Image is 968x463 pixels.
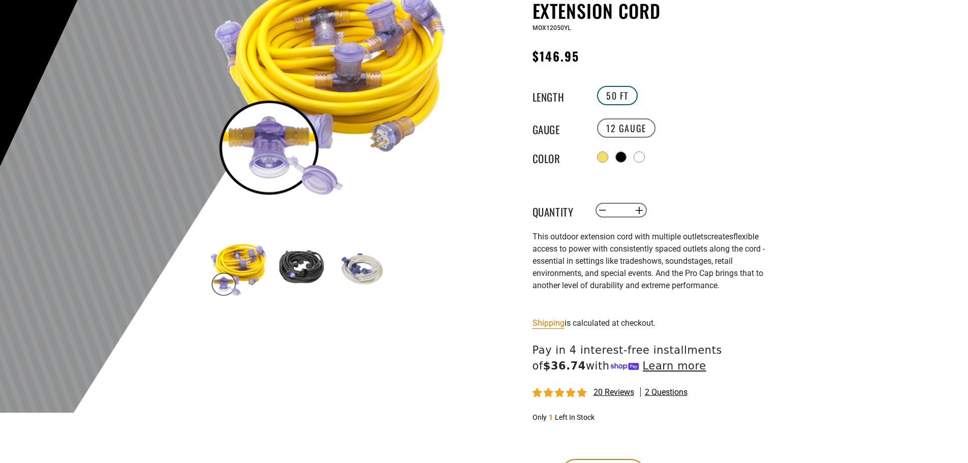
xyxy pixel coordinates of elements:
[555,413,595,421] span: Left In Stock
[271,239,330,298] img: black
[533,24,571,32] span: MOX12050YL
[645,387,688,398] span: 2 questions
[707,232,733,241] span: creates
[533,47,580,65] span: $146.95
[549,413,553,421] span: 1
[332,239,391,298] img: white
[533,232,707,241] span: This outdoor extension cord with multiple outlets
[533,388,588,398] span: 4.80 stars
[597,86,638,105] label: 50 FT
[533,204,583,217] label: Quantity
[209,239,268,298] img: yellow
[533,413,547,421] span: Only
[594,387,634,397] span: 20 reviews
[533,150,583,164] legend: Color
[533,316,782,330] div: is calculated at checkout.
[597,118,655,138] label: 12 GAUGE
[533,318,565,328] a: Shipping
[533,121,583,135] legend: Gauge
[533,231,782,292] p: flexible access to power with consistently spaced outlets along the cord - essential in settings ...
[533,89,583,102] legend: Length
